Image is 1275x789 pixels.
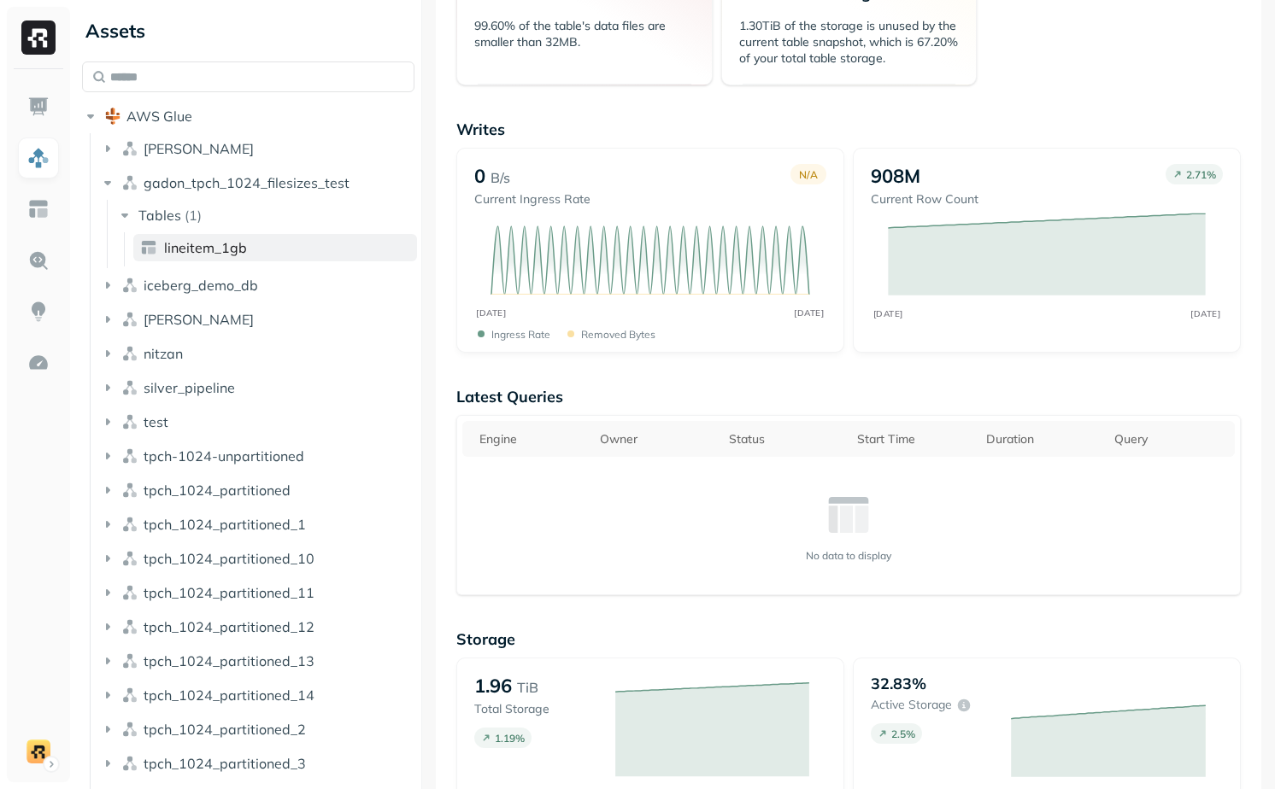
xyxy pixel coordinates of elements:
span: tpch_1024_partitioned [144,482,291,499]
p: TiB [517,677,538,698]
span: nitzan [144,345,183,362]
button: tpch_1024_partitioned_1 [99,511,415,538]
button: Tables(1) [116,202,416,229]
div: Start Time [857,431,969,447]
img: namespace [121,618,138,635]
p: 32.83% [871,674,926,693]
span: silver_pipeline [144,379,235,396]
a: lineitem_1gb [133,234,417,261]
img: namespace [121,311,138,328]
p: Storage [456,629,1241,649]
button: tpch_1024_partitioned_12 [99,613,415,640]
button: [PERSON_NAME] [99,135,415,162]
p: 99.60% of the table's data files are smaller than 32MB. [474,18,694,50]
p: 1.96 [474,674,512,698]
img: Query Explorer [27,249,50,272]
span: Tables [138,207,181,224]
button: tpch_1024_partitioned_13 [99,647,415,675]
img: namespace [121,413,138,430]
img: namespace [121,379,138,396]
div: Assets [82,17,414,44]
img: Dashboard [27,96,50,118]
span: tpch_1024_partitioned_14 [144,687,314,704]
img: namespace [121,447,138,465]
span: tpch_1024_partitioned_2 [144,721,306,738]
p: Writes [456,120,1241,139]
span: tpch_1024_partitioned_13 [144,652,314,669]
p: Current Row Count [871,191,978,207]
img: root [104,108,121,125]
span: tpch_1024_partitioned_11 [144,584,314,601]
p: Total Storage [474,701,597,717]
span: tpch_1024_partitioned_1 [144,516,306,533]
img: namespace [121,584,138,601]
tspan: [DATE] [477,307,507,318]
p: Removed bytes [581,328,655,341]
div: Status [729,431,841,447]
p: 2.71 % [1186,168,1216,181]
button: tpch_1024_partitioned_11 [99,579,415,606]
button: AWS Glue [82,102,414,130]
button: iceberg_demo_db [99,272,415,299]
button: tpch_1024_partitioned_2 [99,716,415,743]
tspan: [DATE] [1190,308,1220,319]
button: tpch_1024_partitioned_10 [99,545,415,572]
button: tpch_1024_partitioned_14 [99,681,415,709]
img: Assets [27,147,50,169]
img: namespace [121,277,138,294]
img: Insights [27,301,50,323]
img: table [140,239,157,256]
img: namespace [121,652,138,669]
div: Duration [986,431,1098,447]
button: [PERSON_NAME] [99,306,415,333]
img: namespace [121,482,138,499]
button: gadon_tpch_1024_filesizes_test [99,169,415,196]
tspan: [DATE] [873,308,903,319]
p: ( 1 ) [185,207,202,224]
button: silver_pipeline [99,374,415,401]
span: tpch-1024-unpartitioned [144,447,304,465]
button: test [99,408,415,435]
div: Owner [600,431,712,447]
img: namespace [121,345,138,362]
p: Latest Queries [456,387,1241,406]
p: 0 [474,164,485,188]
button: nitzan [99,340,415,367]
img: Optimization [27,352,50,374]
img: Asset Explorer [27,198,50,220]
button: tpch-1024-unpartitioned [99,442,415,470]
button: tpch_1024_partitioned_3 [99,750,415,777]
img: demo [26,739,50,763]
span: iceberg_demo_db [144,277,258,294]
img: namespace [121,174,138,191]
img: namespace [121,755,138,772]
img: namespace [121,721,138,738]
img: namespace [121,550,138,567]
p: B/s [491,167,510,188]
tspan: [DATE] [795,307,825,318]
p: Active storage [871,697,952,713]
span: test [144,413,168,430]
p: 908M [871,164,920,188]
img: namespace [121,687,138,704]
span: AWS Glue [126,108,192,125]
p: 1.30TiB of the storage is unused by the current table snapshot, which is 67.20% of your total tab... [739,18,959,67]
div: Query [1114,431,1226,447]
img: namespace [121,516,138,533]
span: [PERSON_NAME] [144,140,254,157]
img: namespace [121,140,138,157]
span: tpch_1024_partitioned_10 [144,550,314,567]
p: Current Ingress Rate [474,191,590,207]
button: tpch_1024_partitioned [99,476,415,504]
img: Ryft [21,20,56,55]
p: 1.19 % [495,732,525,745]
p: 2.5 % [891,728,915,740]
span: tpch_1024_partitioned_3 [144,755,306,772]
span: gadon_tpch_1024_filesizes_test [144,174,350,191]
span: lineitem_1gb [164,239,247,256]
p: Ingress Rate [491,328,550,341]
span: [PERSON_NAME] [144,311,254,328]
span: tpch_1024_partitioned_12 [144,618,314,635]
p: No data to display [806,549,891,562]
p: N/A [799,168,818,181]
